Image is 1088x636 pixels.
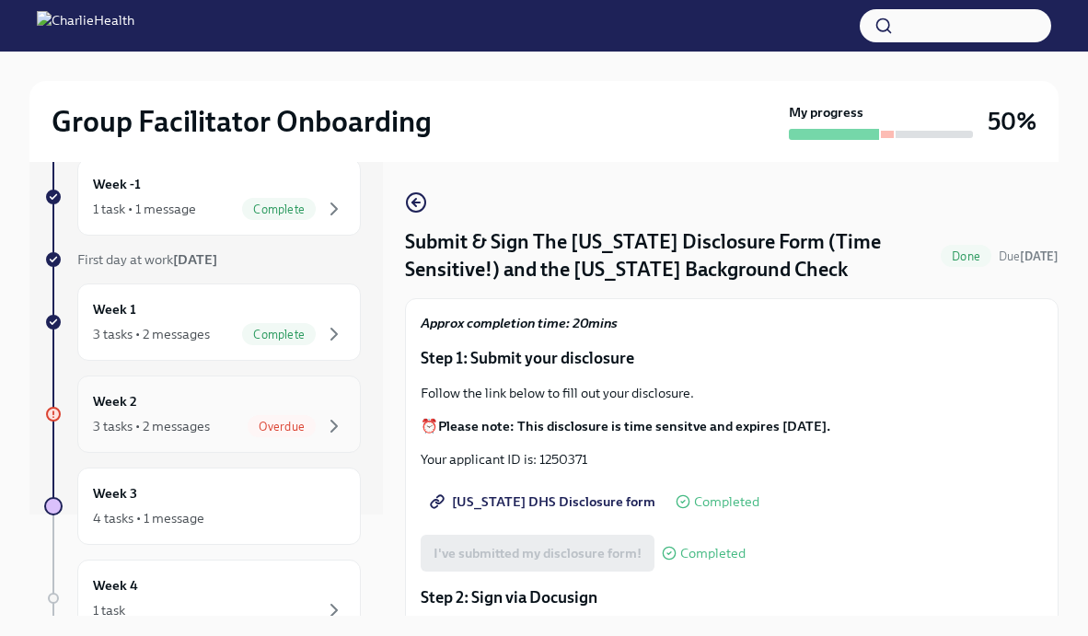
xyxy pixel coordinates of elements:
[405,228,933,283] h4: Submit & Sign The [US_STATE] Disclosure Form (Time Sensitive!) and the [US_STATE] Background Check
[93,417,210,435] div: 3 tasks • 2 messages
[77,251,217,268] span: First day at work
[434,492,655,511] span: [US_STATE] DHS Disclosure form
[421,347,1043,369] p: Step 1: Submit your disclosure
[93,509,204,527] div: 4 tasks • 1 message
[93,601,125,619] div: 1 task
[421,586,1043,608] p: Step 2: Sign via Docusign
[44,283,361,361] a: Week 13 tasks • 2 messagesComplete
[1020,249,1059,263] strong: [DATE]
[44,468,361,545] a: Week 34 tasks • 1 message
[941,249,991,263] span: Done
[421,384,1043,402] p: Follow the link below to fill out your disclosure.
[44,250,361,269] a: First day at work[DATE]
[988,105,1036,138] h3: 50%
[93,325,210,343] div: 3 tasks • 2 messages
[694,495,759,509] span: Completed
[248,420,316,434] span: Overdue
[37,11,134,40] img: CharlieHealth
[93,299,136,319] h6: Week 1
[93,575,138,596] h6: Week 4
[421,450,1043,468] p: Your applicant ID is: 1250371
[421,417,1043,435] p: ⏰
[680,547,746,561] span: Completed
[789,103,863,121] strong: My progress
[93,174,141,194] h6: Week -1
[999,248,1059,265] span: September 11th, 2025 09:00
[242,202,316,216] span: Complete
[52,103,432,140] h2: Group Facilitator Onboarding
[421,483,668,520] a: [US_STATE] DHS Disclosure form
[999,249,1059,263] span: Due
[44,376,361,453] a: Week 23 tasks • 2 messagesOverdue
[421,315,618,331] strong: Approx completion time: 20mins
[242,328,316,341] span: Complete
[438,418,830,434] strong: Please note: This disclosure is time sensitve and expires [DATE].
[93,483,137,503] h6: Week 3
[173,251,217,268] strong: [DATE]
[93,200,196,218] div: 1 task • 1 message
[93,391,137,411] h6: Week 2
[44,158,361,236] a: Week -11 task • 1 messageComplete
